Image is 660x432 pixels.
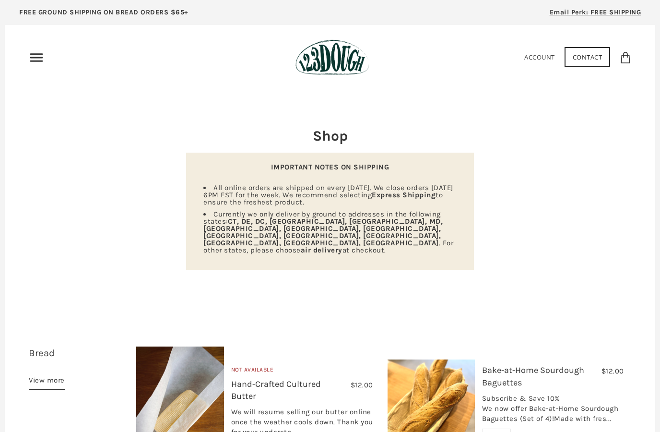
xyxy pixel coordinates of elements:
[550,8,641,16] span: Email Perk: FREE SHIPPING
[231,379,321,401] a: Hand-Crafted Cultured Butter
[351,381,373,389] span: $12.00
[19,7,189,18] p: FREE GROUND SHIPPING ON BREAD ORDERS $65+
[231,365,373,378] div: Not Available
[186,126,474,146] h2: Shop
[301,246,342,254] strong: air delivery
[271,163,389,171] strong: IMPORTANT NOTES ON SHIPPING
[565,47,611,67] a: Contact
[203,217,443,247] strong: CT, DE, DC, [GEOGRAPHIC_DATA], [GEOGRAPHIC_DATA], MD, [GEOGRAPHIC_DATA], [GEOGRAPHIC_DATA], [GEOG...
[203,210,453,254] span: Currently we only deliver by ground to addresses in the following states: . For other states, ple...
[372,191,436,199] strong: Express Shipping
[29,348,55,359] a: Bread
[29,347,129,374] h3: 15 items
[29,50,44,65] nav: Primary
[535,5,656,25] a: Email Perk: FREE SHIPPING
[482,394,624,429] div: Subscribe & Save 10% We now offer Bake-at-Home Sourdough Baguettes (Set of 4)!Made with fres...
[29,374,65,390] a: View more
[295,39,369,75] img: 123Dough Bakery
[601,367,624,375] span: $12.00
[482,365,584,387] a: Bake-at-Home Sourdough Baguettes
[5,5,203,25] a: FREE GROUND SHIPPING ON BREAD ORDERS $65+
[524,53,555,61] a: Account
[203,183,453,206] span: All online orders are shipped on every [DATE]. We close orders [DATE] 6PM EST for the week. We re...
